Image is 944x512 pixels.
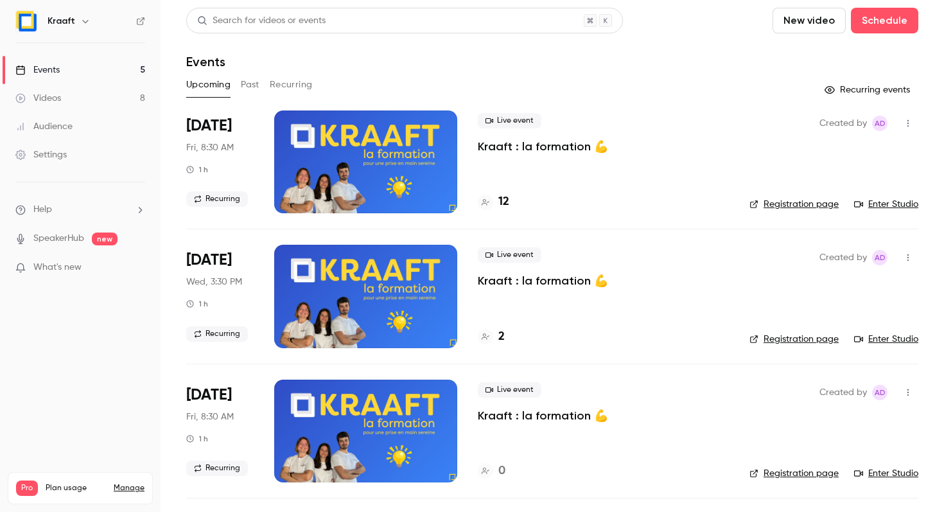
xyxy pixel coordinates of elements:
[33,203,52,216] span: Help
[749,198,839,211] a: Registration page
[819,116,867,131] span: Created by
[15,148,67,161] div: Settings
[498,328,505,346] h4: 2
[186,164,208,175] div: 1 h
[749,333,839,346] a: Registration page
[15,203,145,216] li: help-dropdown-opener
[498,193,509,211] h4: 12
[186,326,248,342] span: Recurring
[854,333,918,346] a: Enter Studio
[15,92,61,105] div: Videos
[478,193,509,211] a: 12
[872,385,887,400] span: Alice de Guyenro
[186,276,242,288] span: Wed, 3:30 PM
[197,14,326,28] div: Search for videos or events
[478,273,608,288] a: Kraaft : la formation 💪
[186,434,208,444] div: 1 h
[875,116,886,131] span: Ad
[186,141,234,154] span: Fri, 8:30 AM
[498,463,505,480] h4: 0
[241,75,259,95] button: Past
[872,116,887,131] span: Alice de Guyenro
[92,233,118,245] span: new
[478,247,541,263] span: Live event
[854,198,918,211] a: Enter Studio
[819,250,867,265] span: Created by
[186,380,254,482] div: Nov 21 Fri, 8:30 AM (Europe/Paris)
[478,113,541,128] span: Live event
[875,385,886,400] span: Ad
[854,467,918,480] a: Enter Studio
[33,261,82,274] span: What's new
[478,382,541,398] span: Live event
[270,75,313,95] button: Recurring
[819,80,918,100] button: Recurring events
[186,116,232,136] span: [DATE]
[15,64,60,76] div: Events
[186,385,232,405] span: [DATE]
[33,232,84,245] a: SpeakerHub
[478,139,608,154] a: Kraaft : la formation 💪
[46,483,106,493] span: Plan usage
[872,250,887,265] span: Alice de Guyenro
[851,8,918,33] button: Schedule
[478,463,505,480] a: 0
[186,54,225,69] h1: Events
[15,120,73,133] div: Audience
[48,15,75,28] h6: Kraaft
[130,262,145,274] iframe: Noticeable Trigger
[186,461,248,476] span: Recurring
[749,467,839,480] a: Registration page
[186,110,254,213] div: Oct 17 Fri, 8:30 AM (Europe/Paris)
[478,408,608,423] a: Kraaft : la formation 💪
[186,250,232,270] span: [DATE]
[875,250,886,265] span: Ad
[186,191,248,207] span: Recurring
[773,8,846,33] button: New video
[16,11,37,31] img: Kraaft
[16,481,38,496] span: Pro
[819,385,867,400] span: Created by
[114,483,144,493] a: Manage
[186,75,231,95] button: Upcoming
[186,299,208,309] div: 1 h
[186,245,254,348] div: Nov 5 Wed, 3:30 PM (Europe/Paris)
[186,410,234,423] span: Fri, 8:30 AM
[478,328,505,346] a: 2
